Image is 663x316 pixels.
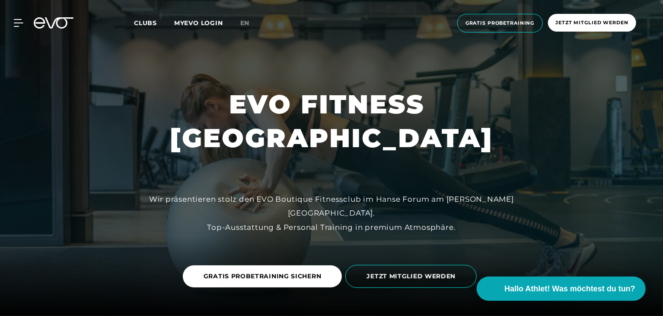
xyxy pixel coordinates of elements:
span: Gratis Probetraining [465,19,535,27]
a: en [240,18,260,28]
a: JETZT MITGLIED WERDEN [345,258,480,294]
h1: EVO FITNESS [GEOGRAPHIC_DATA] [170,87,493,155]
span: Clubs [134,19,157,27]
button: Hallo Athlet! Was möchtest du tun? [477,277,646,301]
a: GRATIS PROBETRAINING SICHERN [183,259,346,294]
span: en [240,19,250,27]
span: JETZT MITGLIED WERDEN [367,272,456,281]
span: Hallo Athlet! Was möchtest du tun? [504,283,635,295]
a: MYEVO LOGIN [174,19,223,27]
div: Wir präsentieren stolz den EVO Boutique Fitnessclub im Hanse Forum am [PERSON_NAME][GEOGRAPHIC_DA... [137,192,526,234]
a: Gratis Probetraining [455,14,545,32]
span: Jetzt Mitglied werden [556,19,628,26]
a: Jetzt Mitglied werden [545,14,639,32]
span: GRATIS PROBETRAINING SICHERN [204,272,322,281]
a: Clubs [134,19,174,27]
